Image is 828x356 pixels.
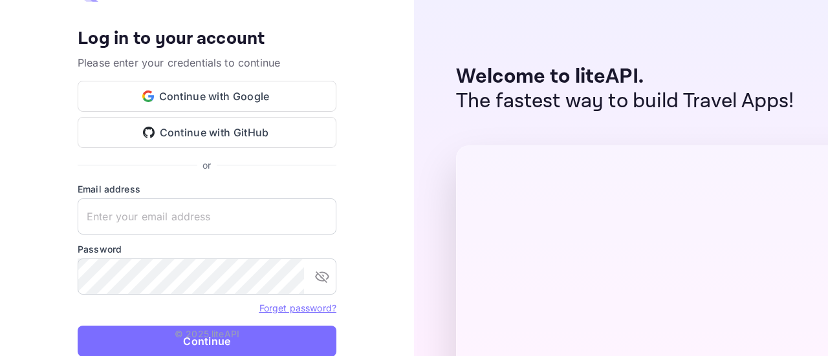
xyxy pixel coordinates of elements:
[259,301,336,314] a: Forget password?
[78,117,336,148] button: Continue with GitHub
[456,89,794,114] p: The fastest way to build Travel Apps!
[78,182,336,196] label: Email address
[78,81,336,112] button: Continue with Google
[78,198,336,235] input: Enter your email address
[309,264,335,289] button: toggle password visibility
[78,55,336,70] p: Please enter your credentials to continue
[175,327,239,340] p: © 2025 liteAPI
[78,242,336,256] label: Password
[78,28,336,50] h4: Log in to your account
[456,65,794,89] p: Welcome to liteAPI.
[259,302,336,313] a: Forget password?
[202,158,211,172] p: or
